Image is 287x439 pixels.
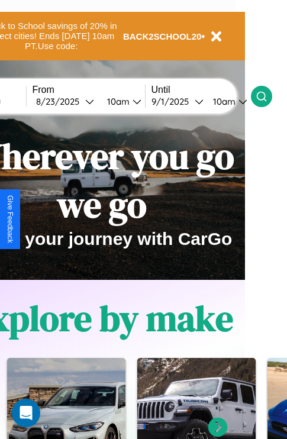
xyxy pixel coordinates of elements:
button: 10am [98,95,145,108]
div: 8 / 23 / 2025 [36,96,85,107]
label: Until [151,85,251,95]
b: BACK2SCHOOL20 [123,31,202,41]
div: 10am [207,96,238,107]
div: Open Intercom Messenger [12,399,40,427]
div: 10am [101,96,133,107]
button: 8/23/2025 [33,95,98,108]
div: Give Feedback [6,195,14,243]
label: From [33,85,145,95]
div: 9 / 1 / 2025 [151,96,195,107]
button: 10am [204,95,251,108]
